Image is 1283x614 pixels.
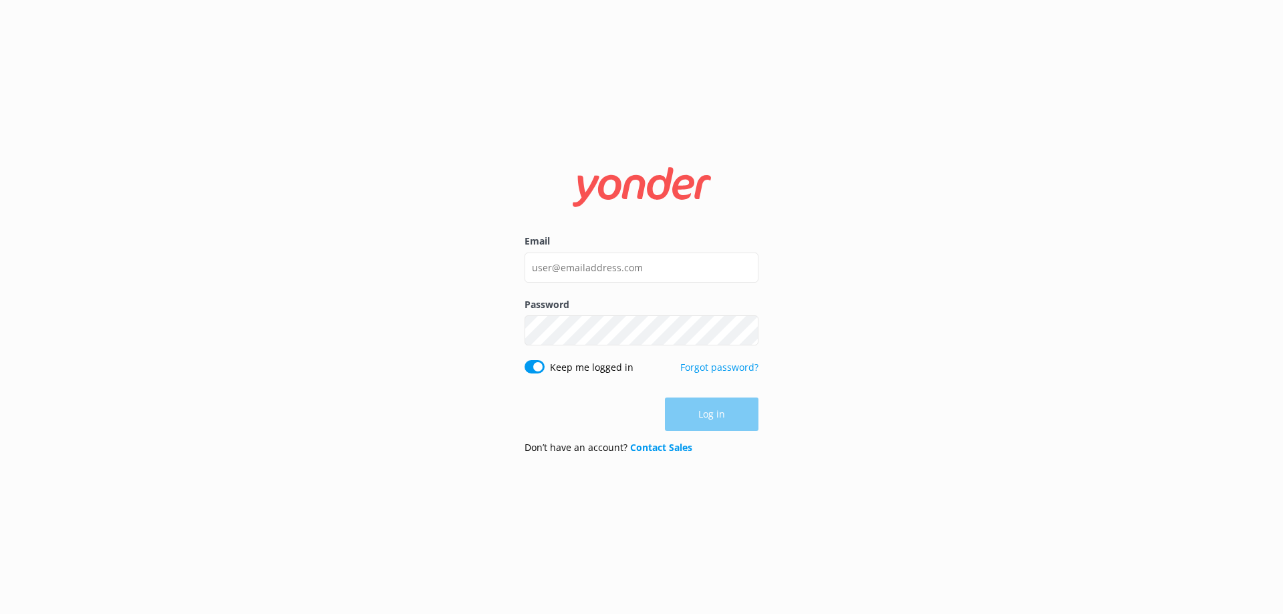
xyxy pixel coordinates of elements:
a: Contact Sales [630,441,692,454]
input: user@emailaddress.com [525,253,758,283]
label: Keep me logged in [550,360,633,375]
p: Don’t have an account? [525,440,692,455]
a: Forgot password? [680,361,758,373]
label: Email [525,234,758,249]
label: Password [525,297,758,312]
button: Show password [732,317,758,344]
